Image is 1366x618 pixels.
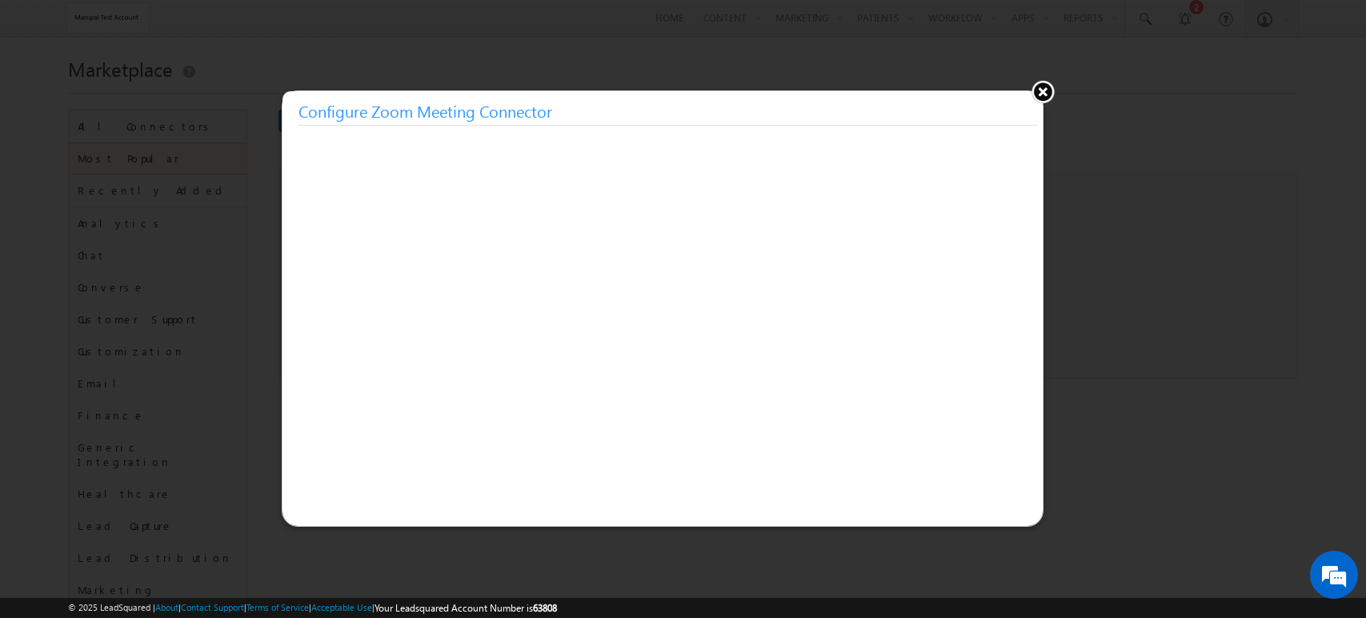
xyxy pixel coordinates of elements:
a: Contact Support [181,602,244,612]
h3: Configure Zoom Meeting Connector [298,97,1037,126]
span: Your Leadsquared Account Number is [375,602,557,614]
span: © 2025 LeadSquared | | | | | [68,600,557,616]
a: Acceptable Use [311,602,372,612]
a: Terms of Service [246,602,309,612]
a: About [155,602,178,612]
span: 63808 [533,602,557,614]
